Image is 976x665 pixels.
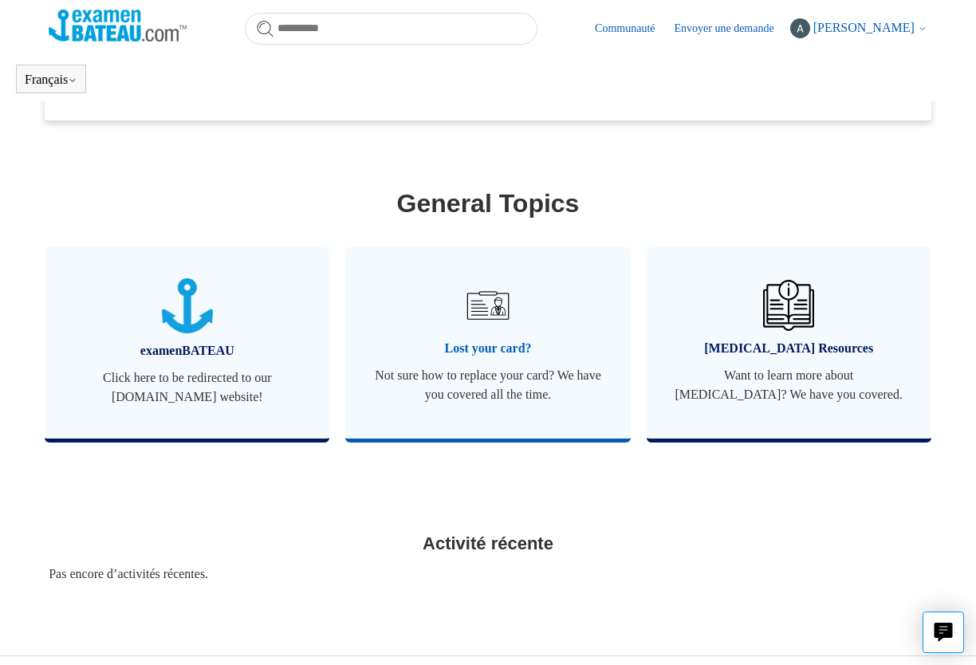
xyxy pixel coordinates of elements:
[45,246,329,439] a: examenBATEAU Click here to be redirected to our [DOMAIN_NAME] website!
[345,246,630,439] a: Lost your card? Not sure how to replace your card? We have you covered all the time.
[813,21,915,34] span: [PERSON_NAME]
[25,73,77,87] button: Français
[763,280,814,331] img: 01JHREV2E6NG3DHE8VTG8QH796
[647,246,931,439] a: [MEDICAL_DATA] Resources Want to learn more about [MEDICAL_DATA]? We have you covered.
[674,20,789,37] a: Envoyer une demande
[49,184,927,222] h1: General Topics
[460,277,516,333] img: 01JRG6G4NA4NJ1BVG8MJM761YH
[49,530,927,557] h2: Activité récente
[369,366,606,404] span: Not sure how to replace your card? We have you covered all the time.
[69,341,305,360] span: examenBATEAU
[595,20,671,37] a: Communauté
[671,339,907,358] span: [MEDICAL_DATA] Resources
[923,612,964,653] button: Live chat
[69,368,305,407] span: Click here to be redirected to our [DOMAIN_NAME] website!
[671,366,907,404] span: Want to learn more about [MEDICAL_DATA]? We have you covered.
[245,13,537,45] input: Rechercher
[49,565,927,584] div: Pas encore d’activités récentes.
[162,278,213,333] img: 01JTNN85WSQ5FQ6HNXPDSZ7SRA
[790,18,927,38] button: [PERSON_NAME]
[49,10,187,41] img: Page d’accueil du Centre d’aide Examen Bateau
[369,339,606,358] span: Lost your card?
